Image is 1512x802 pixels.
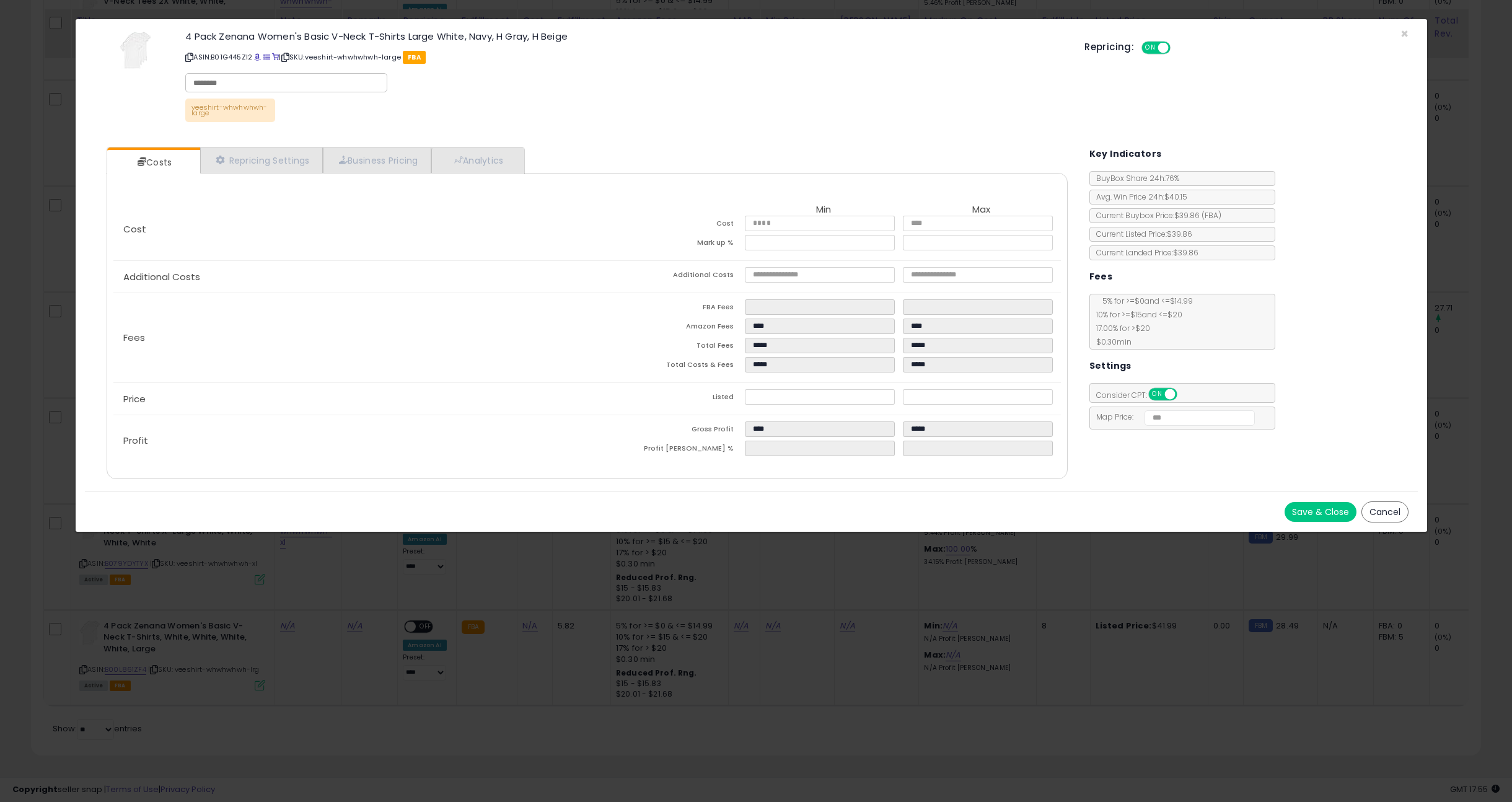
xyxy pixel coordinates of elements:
[403,51,426,64] span: FBA
[1174,210,1221,221] span: $39.86
[1285,502,1356,522] button: Save & Close
[1090,229,1192,239] span: Current Listed Price: $39.86
[1089,146,1162,162] h5: Key Indicators
[272,52,279,62] a: Your listing only
[587,235,745,254] td: Mark up %
[1090,192,1187,202] span: Avg. Win Price 24h: $40.15
[185,99,275,122] p: veeshirt-whwhwhwh-large
[1143,43,1158,53] span: ON
[323,148,431,173] a: Business Pricing
[113,394,587,404] p: Price
[200,148,323,173] a: Repricing Settings
[1202,210,1221,221] span: ( FBA )
[903,205,1061,216] th: Max
[254,52,261,62] a: BuyBox page
[587,319,745,338] td: Amazon Fees
[587,216,745,235] td: Cost
[745,205,903,216] th: Min
[587,299,745,319] td: FBA Fees
[1169,43,1189,53] span: OFF
[1175,389,1195,400] span: OFF
[587,389,745,408] td: Listed
[587,338,745,357] td: Total Fees
[263,52,270,62] a: All offer listings
[1090,173,1179,183] span: BuyBox Share 24h: 76%
[113,436,587,446] p: Profit
[431,148,523,173] a: Analytics
[113,224,587,234] p: Cost
[1090,323,1150,333] span: 17.00 % for > $20
[1084,42,1134,52] h5: Repricing:
[1090,309,1182,320] span: 10 % for >= $15 and <= $20
[113,333,587,343] p: Fees
[587,267,745,286] td: Additional Costs
[185,47,1066,67] p: ASIN: B01G445ZI2 | SKU: veeshirt-whwhwhwh-large
[1090,390,1193,400] span: Consider CPT:
[1090,210,1221,221] span: Current Buybox Price:
[107,150,199,175] a: Costs
[1089,358,1132,374] h5: Settings
[1096,296,1193,306] span: 5 % for >= $0 and <= $14.99
[185,32,1066,41] h3: 4 Pack Zenana Women's Basic V-Neck T-Shirts Large White, Navy, H Gray, H Beige
[587,357,745,376] td: Total Costs & Fees
[1090,247,1198,258] span: Current Landed Price: $39.86
[1090,337,1132,347] span: $0.30 min
[1361,501,1409,522] button: Cancel
[120,32,151,69] img: 31+TTF9dg1L._SL60_.jpg
[587,441,745,460] td: Profit [PERSON_NAME] %
[1149,389,1165,400] span: ON
[1400,25,1409,43] span: ×
[1089,269,1113,284] h5: Fees
[113,272,587,282] p: Additional Costs
[1090,412,1255,422] span: Map Price:
[587,421,745,441] td: Gross Profit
